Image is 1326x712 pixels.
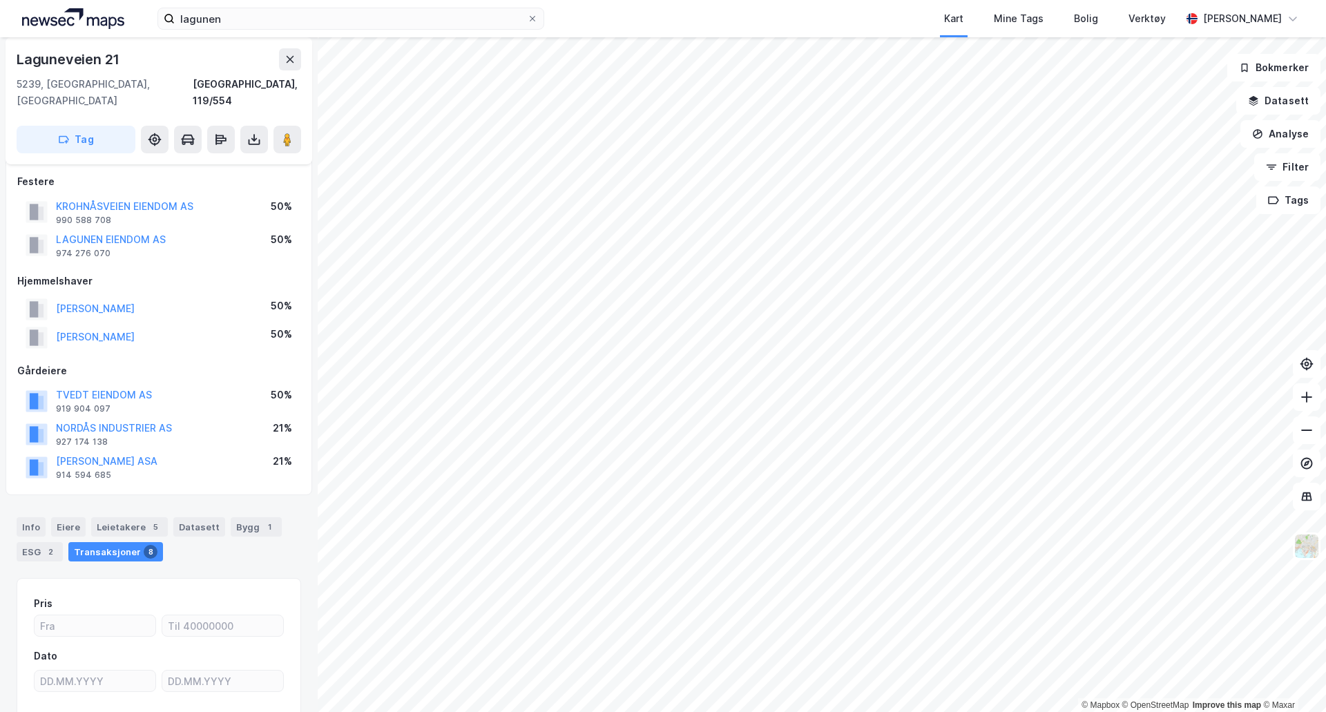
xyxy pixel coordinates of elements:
div: Laguneveien 21 [17,48,122,70]
div: Festere [17,173,300,190]
div: [GEOGRAPHIC_DATA], 119/554 [193,76,301,109]
button: Analyse [1240,120,1320,148]
div: 1 [262,520,276,534]
div: Leietakere [91,517,168,537]
div: 919 904 097 [56,403,110,414]
button: Tags [1256,186,1320,214]
iframe: Chat Widget [1257,646,1326,712]
div: 5239, [GEOGRAPHIC_DATA], [GEOGRAPHIC_DATA] [17,76,193,109]
a: OpenStreetMap [1122,700,1189,710]
div: 50% [271,231,292,248]
div: Gårdeiere [17,363,300,379]
div: [PERSON_NAME] [1203,10,1282,27]
div: 21% [273,420,292,436]
div: Info [17,517,46,537]
a: Improve this map [1193,700,1261,710]
div: ESG [17,542,63,561]
div: Bygg [231,517,282,537]
input: Søk på adresse, matrikkel, gårdeiere, leietakere eller personer [175,8,527,29]
div: Kontrollprogram for chat [1257,646,1326,712]
div: 50% [271,198,292,215]
div: Dato [34,648,57,664]
button: Datasett [1236,87,1320,115]
div: Verktøy [1128,10,1166,27]
div: 5 [148,520,162,534]
div: Mine Tags [994,10,1044,27]
div: Kart [944,10,963,27]
div: 927 174 138 [56,436,108,448]
div: 50% [271,298,292,314]
input: Til 40000000 [162,615,283,636]
div: Datasett [173,517,225,537]
img: Z [1294,533,1320,559]
div: 2 [44,545,57,559]
div: 974 276 070 [56,248,110,259]
button: Tag [17,126,135,153]
div: Bolig [1074,10,1098,27]
div: Hjemmelshaver [17,273,300,289]
div: 50% [271,326,292,343]
a: Mapbox [1082,700,1120,710]
input: DD.MM.YYYY [162,671,283,691]
button: Filter [1254,153,1320,181]
div: Transaksjoner [68,542,163,561]
div: 8 [144,545,157,559]
div: Pris [34,595,52,612]
div: 914 594 685 [56,470,111,481]
input: DD.MM.YYYY [35,671,155,691]
div: 21% [273,453,292,470]
input: Fra [35,615,155,636]
div: 50% [271,387,292,403]
img: logo.a4113a55bc3d86da70a041830d287a7e.svg [22,8,124,29]
button: Bokmerker [1227,54,1320,81]
div: 990 588 708 [56,215,111,226]
div: Eiere [51,517,86,537]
